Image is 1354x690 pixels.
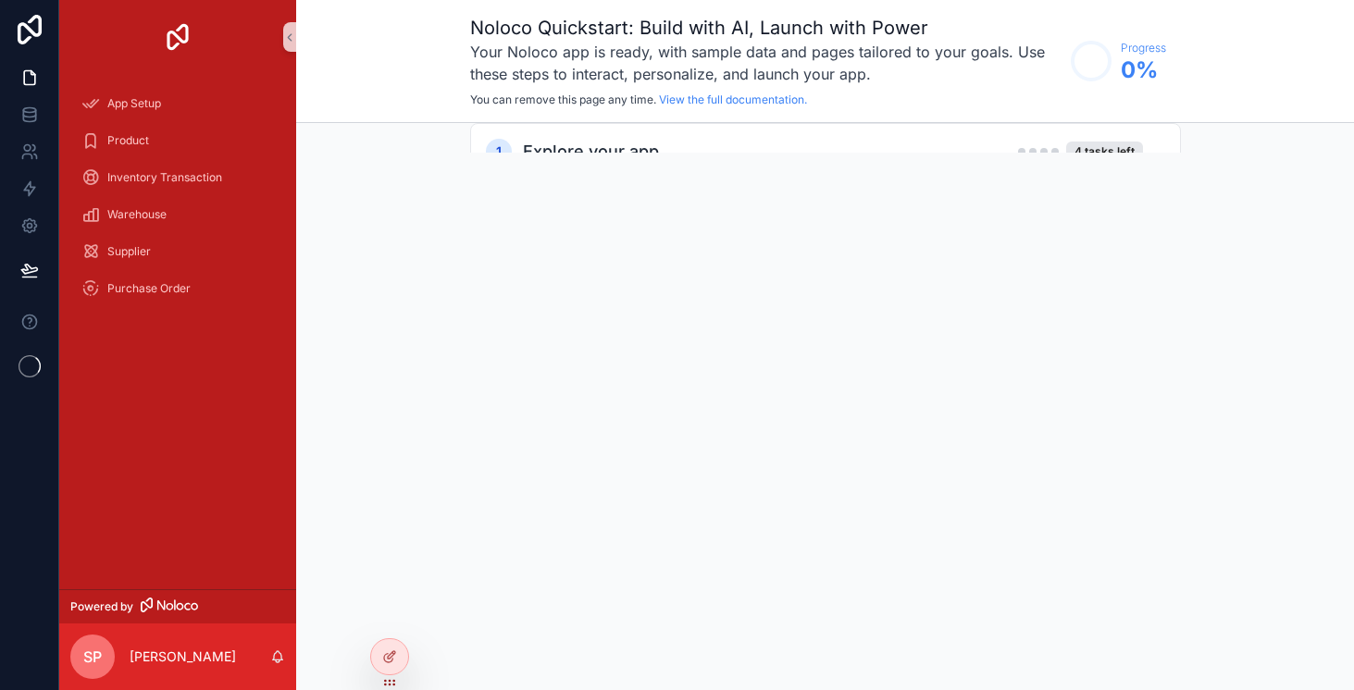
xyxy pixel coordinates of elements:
[107,281,191,296] span: Purchase Order
[107,170,222,185] span: Inventory Transaction
[59,74,296,329] div: scrollable content
[107,244,151,259] span: Supplier
[470,15,1062,41] h1: Noloco Quickstart: Build with AI, Launch with Power
[470,41,1062,85] h3: Your Noloco app is ready, with sample data and pages tailored to your goals. Use these steps to i...
[107,207,167,222] span: Warehouse
[83,646,102,668] span: SP
[70,599,133,614] span: Powered by
[70,161,285,194] a: Inventory Transaction
[470,92,656,106] span: You can remove this page any time.
[163,22,193,52] img: App logo
[107,133,149,148] span: Product
[70,87,285,120] a: App Setup
[659,92,807,106] a: View the full documentation.
[130,647,236,666] p: [PERSON_NAME]
[1121,41,1166,55] span: Progress
[70,272,285,305] a: Purchase Order
[1121,55,1166,85] span: 0 %
[70,235,285,268] a: Supplier
[70,198,285,231] a: Warehouse
[59,589,296,623] a: Powered by
[107,96,161,111] span: App Setup
[70,124,285,157] a: Product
